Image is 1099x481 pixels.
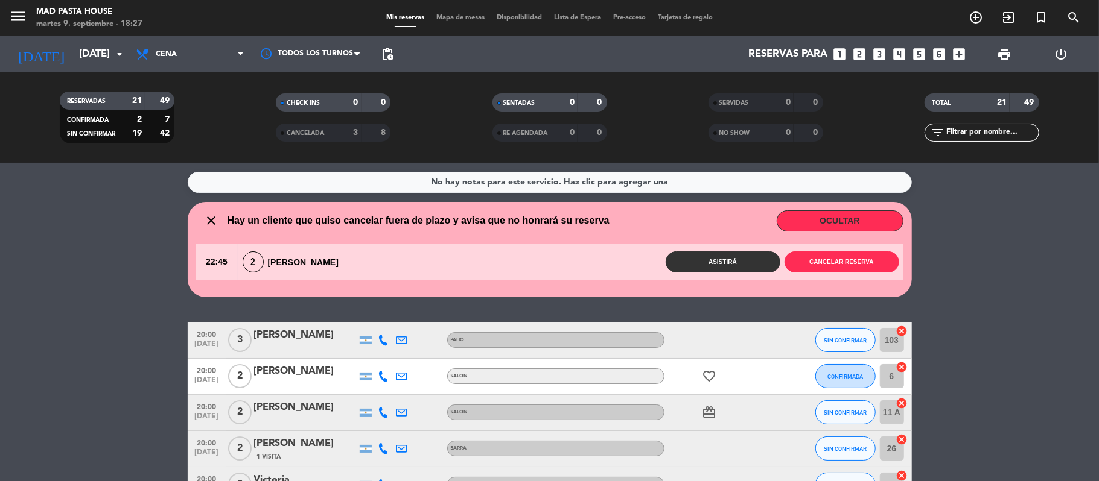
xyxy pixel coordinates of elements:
[243,251,264,272] span: 2
[832,46,848,62] i: looks_one
[824,337,867,344] span: SIN CONFIRMAR
[192,435,222,449] span: 20:00
[702,405,717,420] i: card_giftcard
[892,46,908,62] i: looks_4
[380,14,430,21] span: Mis reservas
[896,325,908,337] i: cancel
[813,98,820,107] strong: 0
[196,244,238,280] span: 22:45
[451,446,467,451] span: BARRA
[192,412,222,426] span: [DATE]
[997,47,1011,61] span: print
[238,251,349,272] div: [PERSON_NAME]
[380,47,395,61] span: pending_actions
[381,98,388,107] strong: 0
[228,364,252,388] span: 2
[192,340,222,354] span: [DATE]
[786,128,791,137] strong: 0
[228,400,252,424] span: 2
[945,126,1039,139] input: Filtrar por nombre...
[503,130,548,136] span: RE AGENDADA
[67,98,106,104] span: RESERVADAS
[997,98,1007,107] strong: 21
[192,399,222,413] span: 20:00
[1066,10,1081,25] i: search
[228,436,252,461] span: 2
[932,100,951,106] span: TOTAL
[254,363,357,379] div: [PERSON_NAME]
[165,115,172,124] strong: 7
[785,251,899,272] button: Cancelar reserva
[9,7,27,30] button: menu
[719,100,749,106] span: SERVIDAS
[192,448,222,462] span: [DATE]
[813,128,820,137] strong: 0
[112,47,127,61] i: arrow_drop_down
[67,131,115,137] span: SIN CONFIRMAR
[702,369,717,383] i: favorite_border
[160,96,172,105] strong: 49
[156,50,177,58] span: Cena
[451,338,465,342] span: PATIO
[503,100,535,106] span: SENTADAS
[228,328,252,352] span: 3
[852,46,868,62] i: looks_two
[912,46,928,62] i: looks_5
[192,363,222,377] span: 20:00
[969,10,983,25] i: add_circle_outline
[192,376,222,390] span: [DATE]
[254,400,357,415] div: [PERSON_NAME]
[381,128,388,137] strong: 8
[777,210,903,231] button: OCULTAR
[896,361,908,373] i: cancel
[354,128,358,137] strong: 3
[952,46,967,62] i: add_box
[491,14,548,21] span: Disponibilidad
[570,98,575,107] strong: 0
[931,125,945,140] i: filter_list
[548,14,607,21] span: Lista de Espera
[597,98,604,107] strong: 0
[1054,47,1069,61] i: power_settings_new
[431,175,668,189] div: No hay notas para este servicio. Haz clic para agregar una
[827,373,863,380] span: CONFIRMADA
[36,6,142,18] div: Mad Pasta House
[192,327,222,341] span: 20:00
[749,49,828,60] span: Reservas para
[9,41,73,68] i: [DATE]
[430,14,491,21] span: Mapa de mesas
[932,46,948,62] i: looks_6
[205,213,219,228] i: close
[815,400,876,424] button: SIN CONFIRMAR
[896,433,908,445] i: cancel
[815,436,876,461] button: SIN CONFIRMAR
[896,397,908,409] i: cancel
[160,129,172,137] strong: 42
[719,130,750,136] span: NO SHOW
[228,213,610,228] span: Hay un cliente que quiso cancelar fuera de plazo y avisa que no honrará su reserva
[137,115,142,124] strong: 2
[67,117,109,123] span: CONFIRMADA
[597,128,604,137] strong: 0
[287,130,324,136] span: CANCELADA
[1034,10,1048,25] i: turned_in_not
[815,328,876,352] button: SIN CONFIRMAR
[872,46,888,62] i: looks_3
[9,7,27,25] i: menu
[1033,36,1090,72] div: LOG OUT
[652,14,719,21] span: Tarjetas de regalo
[354,98,358,107] strong: 0
[824,409,867,416] span: SIN CONFIRMAR
[451,410,468,415] span: SALON
[254,327,357,343] div: [PERSON_NAME]
[36,18,142,30] div: martes 9. septiembre - 18:27
[132,129,142,137] strong: 19
[132,96,142,105] strong: 21
[1024,98,1036,107] strong: 49
[451,374,468,379] span: SALON
[824,445,867,452] span: SIN CONFIRMAR
[1001,10,1016,25] i: exit_to_app
[666,251,780,272] button: Asistirá
[570,128,575,137] strong: 0
[287,100,320,106] span: CHECK INS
